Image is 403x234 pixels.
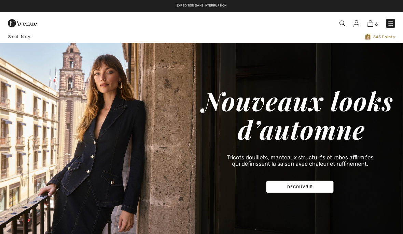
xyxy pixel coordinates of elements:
[367,20,373,27] img: Panier d'achat
[387,20,394,27] img: Menu
[375,22,378,27] span: 6
[365,34,371,40] img: Avenue Rewards
[8,16,37,30] img: 1ère Avenue
[172,34,395,40] span: 545 Points
[367,19,378,27] a: 6
[8,19,37,26] a: 1ère Avenue
[339,21,345,26] img: Recherche
[353,20,359,27] img: Mes infos
[8,34,32,39] span: Salut, Naty!
[3,34,400,40] a: Salut, Naty!545 Points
